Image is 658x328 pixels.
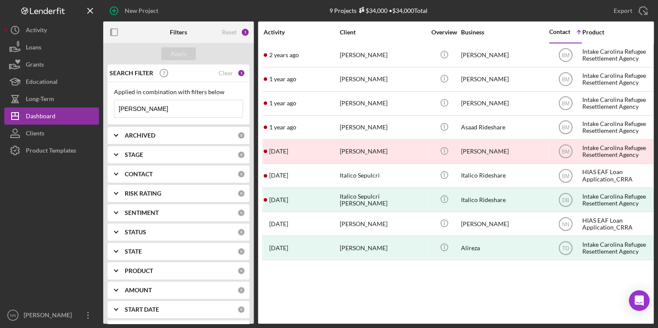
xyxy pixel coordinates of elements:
[4,90,99,107] button: Long-Term
[562,52,569,58] text: BM
[264,29,339,36] div: Activity
[340,164,426,187] div: Italico Sepulcri
[237,170,245,178] div: 0
[237,228,245,236] div: 0
[461,29,547,36] div: Business
[218,70,233,77] div: Clear
[461,140,547,163] div: [PERSON_NAME]
[605,2,654,19] button: Export
[237,267,245,275] div: 0
[461,164,547,187] div: Italico Rideshare
[269,196,288,203] time: 2025-06-25 15:10
[237,190,245,197] div: 0
[125,229,146,236] b: STATUS
[125,248,142,255] b: STATE
[269,148,288,155] time: 2025-01-13 19:02
[125,151,143,158] b: STAGE
[562,197,569,203] text: DB
[237,286,245,294] div: 0
[237,151,245,159] div: 0
[22,307,77,326] div: [PERSON_NAME]
[4,125,99,142] button: Clients
[357,7,387,14] div: $34,000
[4,307,99,324] button: NN[PERSON_NAME]
[562,125,569,131] text: BM
[562,101,569,107] text: BM
[340,188,426,211] div: Italico Sepulcri [PERSON_NAME]
[461,68,547,91] div: [PERSON_NAME]
[125,2,158,19] div: New Project
[269,100,296,107] time: 2024-06-26 18:21
[161,47,196,60] button: Apply
[269,52,299,58] time: 2024-01-17 16:21
[237,132,245,139] div: 0
[269,76,296,83] time: 2024-03-19 17:10
[340,44,426,67] div: [PERSON_NAME]
[4,73,99,90] button: Educational
[562,221,569,227] text: NN
[340,236,426,259] div: [PERSON_NAME]
[125,209,159,216] b: SENTIMENT
[562,173,569,179] text: BM
[26,21,47,41] div: Activity
[26,73,58,92] div: Educational
[125,171,153,178] b: CONTACT
[629,290,649,311] div: Open Intercom Messenger
[125,190,161,197] b: RISK RATING
[26,39,41,58] div: Loans
[269,221,288,227] time: 2025-08-13 16:56
[562,245,569,251] text: TD
[125,267,153,274] b: PRODUCT
[340,68,426,91] div: [PERSON_NAME]
[110,70,153,77] b: SEARCH FILTER
[4,21,99,39] button: Activity
[461,188,547,211] div: Italico Rideshare
[26,107,55,127] div: Dashboard
[549,28,570,35] div: Contact
[4,107,99,125] button: Dashboard
[269,172,288,179] time: 2025-05-01 16:24
[340,140,426,163] div: [PERSON_NAME]
[4,142,99,159] button: Product Templates
[237,69,245,77] div: 1
[170,29,187,36] b: Filters
[4,39,99,56] button: Loans
[340,29,426,36] div: Client
[114,89,243,95] div: Applied in combination with filters below
[237,248,245,255] div: 0
[329,7,427,14] div: 9 Projects • $34,000 Total
[125,132,155,139] b: ARCHIVED
[340,116,426,139] div: [PERSON_NAME]
[171,47,187,60] div: Apply
[26,90,54,110] div: Long-Term
[26,56,44,75] div: Grants
[461,116,547,139] div: Asaad Rideshare
[428,29,460,36] div: Overview
[241,28,249,37] div: 1
[125,287,152,294] b: AMOUNT
[103,2,167,19] button: New Project
[269,245,288,251] time: 2025-08-02 02:09
[614,2,632,19] div: Export
[461,44,547,67] div: [PERSON_NAME]
[562,149,569,155] text: BM
[461,212,547,235] div: [PERSON_NAME]
[269,124,296,131] time: 2024-06-27 18:08
[26,125,44,144] div: Clients
[461,236,547,259] div: Alireza
[125,306,159,313] b: START DATE
[340,92,426,115] div: [PERSON_NAME]
[237,209,245,217] div: 0
[562,77,569,83] text: BM
[237,306,245,313] div: 0
[4,56,99,73] button: Grants
[26,142,76,161] div: Product Templates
